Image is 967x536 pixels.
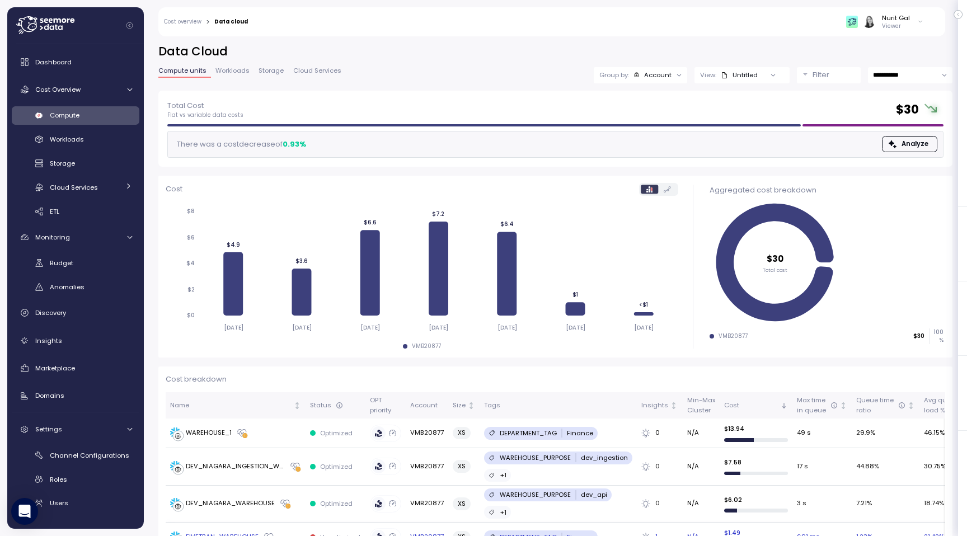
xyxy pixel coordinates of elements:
[500,220,514,228] tspan: $6.4
[50,283,85,291] span: Anomalies
[581,453,628,462] p: dev_ingestion
[293,402,301,410] div: Not sorted
[50,207,59,216] span: ETL
[902,137,928,152] span: Analyze
[215,68,250,74] span: Workloads
[719,332,748,340] div: VMB20877
[767,253,783,265] tspan: $30
[35,308,66,317] span: Discovery
[700,70,716,79] p: View:
[12,202,139,220] a: ETL
[797,396,838,415] div: Max time in queue
[644,70,672,79] div: Account
[259,68,284,74] span: Storage
[12,178,139,196] a: Cloud Services
[797,462,808,472] span: 17 s
[187,234,195,241] tspan: $6
[320,429,353,438] p: Optimized
[429,324,448,331] tspan: [DATE]
[173,139,306,150] div: There was a cost decrease of
[500,453,571,462] p: WAREHOUSE_PURPOSE
[50,451,129,460] span: Channel Configurations
[226,241,240,248] tspan: $4.9
[907,402,915,410] div: Not sorted
[497,324,517,331] tspan: [DATE]
[50,258,73,267] span: Budget
[295,257,308,265] tspan: $3.6
[641,462,678,472] div: 0
[123,21,137,30] button: Collapse navigation
[206,18,210,26] div: >
[500,508,506,517] p: +1
[500,429,557,438] p: DEPARTMENT_TAG
[724,401,778,411] div: Cost
[320,462,353,471] p: Optimized
[780,402,788,410] div: Sorted descending
[223,324,243,331] tspan: [DATE]
[641,428,678,438] div: 0
[882,13,910,22] div: Nurit Gal
[35,85,81,94] span: Cost Overview
[12,106,139,125] a: Compute
[924,396,956,415] div: Avg query load %
[167,111,243,119] p: Flat vs variable data costs
[410,401,444,411] div: Account
[896,102,919,118] h2: $ 30
[35,391,64,400] span: Domains
[370,396,401,415] div: OPT priority
[12,154,139,173] a: Storage
[35,364,75,373] span: Marketplace
[166,184,182,195] p: Cost
[12,470,139,488] a: Roles
[292,324,312,331] tspan: [DATE]
[35,336,62,345] span: Insights
[721,70,758,79] div: Untitled
[186,260,195,267] tspan: $4
[813,69,829,81] p: Filter
[167,100,243,111] p: Total Cost
[797,499,806,509] span: 3 s
[12,446,139,464] a: Channel Configurations
[500,490,571,499] p: WAREHOUSE_PURPOSE
[35,58,72,67] span: Dashboard
[187,286,195,293] tspan: $2
[187,208,195,215] tspan: $8
[12,278,139,297] a: Anomalies
[360,324,380,331] tspan: [DATE]
[846,16,858,27] img: 65bf5c01215104a4ea04a1a7.PNG
[12,226,139,248] a: Monitoring
[214,19,248,25] div: Data cloud
[186,428,232,438] div: WAREHOUSE_1
[856,499,872,509] span: 7.21 %
[283,139,306,150] div: 0.93 %
[599,70,629,79] p: Group by:
[856,396,905,415] div: Queue time ratio
[792,392,852,419] th: Max timein queueNot sorted
[720,392,792,419] th: CostSorted descending
[930,328,943,344] p: 100 %
[12,385,139,407] a: Domains
[406,486,448,523] td: VMB20877
[406,448,448,485] td: VMB20877
[158,68,206,74] span: Compute units
[797,67,861,83] button: Filter
[186,462,285,472] div: DEV_NIAGARA_INGESTION_WAREHOUSE
[567,429,593,438] p: Finance
[412,342,441,350] div: VMB20877
[12,302,139,324] a: Discovery
[882,136,937,152] button: Analyze
[566,324,585,331] tspan: [DATE]
[763,266,787,274] tspan: Total cost
[924,462,946,472] span: 30.75 %
[12,494,139,513] a: Users
[11,498,38,525] div: Open Intercom Messenger
[187,312,195,319] tspan: $0
[164,19,201,25] a: Cost overview
[458,498,466,510] span: XS
[35,425,62,434] span: Settings
[924,428,945,438] span: 46.15 %
[432,210,444,218] tspan: $7.2
[682,486,719,523] td: N/A
[50,475,67,484] span: Roles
